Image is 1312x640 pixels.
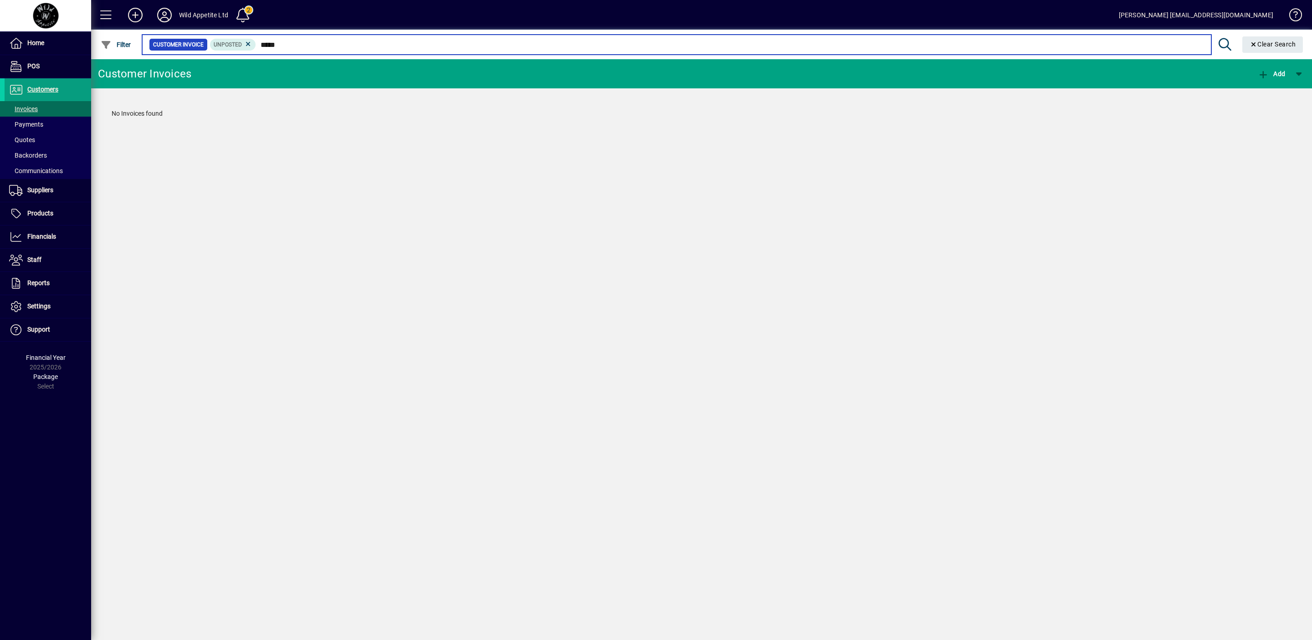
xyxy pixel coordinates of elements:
[121,7,150,23] button: Add
[102,100,1301,128] div: No Invoices found
[150,7,179,23] button: Profile
[5,117,91,132] a: Payments
[5,225,91,248] a: Financials
[5,295,91,318] a: Settings
[9,167,63,174] span: Communications
[5,163,91,179] a: Communications
[1242,36,1303,53] button: Clear
[27,62,40,70] span: POS
[1256,66,1287,82] button: Add
[5,55,91,78] a: POS
[27,39,44,46] span: Home
[27,233,56,240] span: Financials
[27,326,50,333] span: Support
[27,186,53,194] span: Suppliers
[9,152,47,159] span: Backorders
[5,148,91,163] a: Backorders
[1119,8,1273,22] div: [PERSON_NAME] [EMAIL_ADDRESS][DOMAIN_NAME]
[101,41,131,48] span: Filter
[26,354,66,361] span: Financial Year
[98,36,133,53] button: Filter
[214,41,242,48] span: Unposted
[153,40,204,49] span: Customer Invoice
[5,318,91,341] a: Support
[1282,2,1301,31] a: Knowledge Base
[27,302,51,310] span: Settings
[27,279,50,287] span: Reports
[98,67,191,81] div: Customer Invoices
[5,132,91,148] a: Quotes
[5,249,91,271] a: Staff
[5,272,91,295] a: Reports
[27,210,53,217] span: Products
[5,179,91,202] a: Suppliers
[210,39,256,51] mat-chip: Customer Invoice Status: Unposted
[27,86,58,93] span: Customers
[9,121,43,128] span: Payments
[5,32,91,55] a: Home
[1250,41,1296,48] span: Clear Search
[9,136,35,143] span: Quotes
[33,373,58,380] span: Package
[1258,70,1285,77] span: Add
[5,101,91,117] a: Invoices
[5,202,91,225] a: Products
[27,256,41,263] span: Staff
[9,105,38,113] span: Invoices
[179,8,228,22] div: Wild Appetite Ltd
